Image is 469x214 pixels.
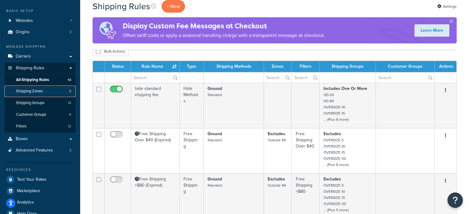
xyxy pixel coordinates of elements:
a: Customer Groups 6 [5,109,76,120]
span: Test Your Rates [17,177,47,182]
img: duties-banner-06bc72dcb5fe05cb3f9472aba00be2ae8eb53ab6f0d8bb03d382ba314ac3c341.png [93,17,123,43]
span: Marketplace [17,188,40,194]
th: Shipping Groups [319,61,376,72]
input: Search [131,72,179,83]
strong: Ground [208,131,222,137]
span: 6 [69,112,71,117]
span: 2 [69,148,72,153]
div: Resources [5,167,76,172]
th: Customer Groups [376,61,435,72]
div: Manage Shipping [5,44,76,49]
li: Customer Groups [5,109,76,120]
a: Learn More [414,24,449,37]
span: 2 [69,30,72,35]
a: Shipping Zones 9 [5,86,76,97]
strong: Excludes [268,131,285,137]
span: 1 [70,18,72,23]
th: Status [105,61,131,72]
strong: Ground [208,176,222,182]
li: Shipping Groups [5,97,76,109]
a: Test Your Rates [5,174,76,185]
small: Standard [208,137,222,143]
small: OVERSIZE-5 OVERSIZE-10 OVERSIZE-15 OVERSIZE-50 ... (Plus 8 more) [323,137,348,168]
a: Settings [437,2,457,11]
div: Basic Setup [5,8,76,14]
strong: Excludes [323,176,341,182]
span: Shipping Zones [16,89,43,94]
span: Analytics [17,200,34,205]
span: Boxes [16,136,28,142]
a: Shipping Rules [5,63,76,74]
a: Boxes [5,133,76,145]
span: Advanced Features [16,148,53,153]
li: Advanced Features [5,145,76,156]
span: Shipping Groups [16,100,44,106]
a: All Shipping Rules 14 [5,74,76,86]
span: 14 [68,100,71,106]
span: Websites [16,18,33,23]
span: Shipping Rules [16,66,44,71]
th: Actions [435,61,456,72]
th: Type [180,61,204,72]
strong: Excludes [323,131,341,137]
button: Open Resource Center [447,192,463,208]
a: Analytics [5,197,76,208]
td: Hide Methods [180,83,204,128]
li: Shipping Zones [5,86,76,97]
span: Carriers [16,54,31,59]
span: Filters [16,124,27,129]
span: Origins [16,30,30,35]
li: Filters [5,121,76,132]
a: Websites 1 [5,15,76,26]
a: Shipping Groups 14 [5,97,76,109]
small: OVERSIZE-5 OVERSIZE-10 OVERSIZE-15 OVERSIZE-50 ... (Plus 5 more) [323,183,348,213]
th: Shipping Methods [204,61,264,72]
span: Customer Groups [16,112,46,117]
th: Filters [292,61,319,72]
small: Outside 48 [268,137,286,143]
li: All Shipping Rules [5,74,76,86]
li: Shipping Rules [5,63,76,133]
th: Rule Name : activate to sort column ascending [131,61,180,72]
h1: Shipping Rules [93,0,150,12]
span: All Shipping Rules [16,77,49,83]
li: Websites [5,15,76,26]
li: Origins [5,26,76,38]
h4: Display Custom Fee Messages at Checkout [123,21,325,31]
a: Marketplace [5,185,76,196]
input: Search [376,72,434,83]
span: 9 [69,89,71,94]
span: 12 [68,124,71,129]
input: Search [264,72,291,83]
a: Carriers [5,51,76,62]
td: Free Shipping [180,128,204,173]
a: Origins 2 [5,26,76,38]
strong: Excludes [268,176,285,182]
small: HD-50 HD-80 OVERSIZE-10 OVERSIZE-15 ... (Plus 8 more) [323,92,348,122]
small: Standard [208,92,222,98]
a: Filters 12 [5,121,76,132]
small: Standard [208,183,222,188]
span: 14 [68,77,71,83]
small: Outside 48 [268,183,286,188]
td: Free Shipping Over $40 (Expired) [131,128,180,173]
input: Search [292,72,319,83]
strong: Ground [208,85,222,92]
td: hide standard shipping fee [131,83,180,128]
td: Free Shipping Over $40 [292,128,319,173]
button: Bulk Actions [93,47,129,56]
strong: Includes One Or More [323,85,367,92]
th: Zones [264,61,292,72]
p: Offset tariff costs or apply a seasonal handling charge with a transparent message at checkout. [123,31,325,40]
a: Advanced Features 2 [5,145,76,156]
